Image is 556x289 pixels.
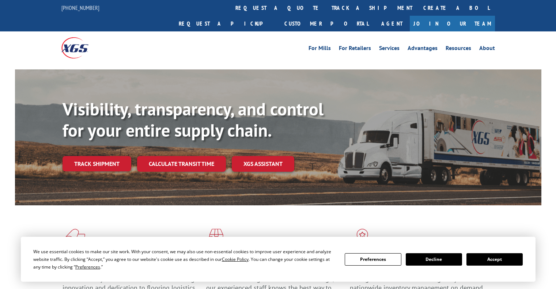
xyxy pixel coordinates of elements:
[33,248,336,271] div: We use essential cookies to make our site work. With your consent, we may also use non-essential ...
[379,45,400,53] a: Services
[345,253,401,266] button: Preferences
[309,45,331,53] a: For Mills
[63,156,131,171] a: Track shipment
[206,229,223,248] img: xgs-icon-focused-on-flooring-red
[339,45,371,53] a: For Retailers
[75,264,100,270] span: Preferences
[410,16,495,31] a: Join Our Team
[173,16,279,31] a: Request a pickup
[137,156,226,172] a: Calculate transit time
[479,45,495,53] a: About
[374,16,410,31] a: Agent
[222,256,249,262] span: Cookie Policy
[21,237,536,282] div: Cookie Consent Prompt
[63,229,85,248] img: xgs-icon-total-supply-chain-intelligence-red
[350,229,375,248] img: xgs-icon-flagship-distribution-model-red
[466,253,523,266] button: Accept
[408,45,438,53] a: Advantages
[232,156,294,172] a: XGS ASSISTANT
[279,16,374,31] a: Customer Portal
[63,98,324,141] b: Visibility, transparency, and control for your entire supply chain.
[406,253,462,266] button: Decline
[446,45,471,53] a: Resources
[61,4,99,11] a: [PHONE_NUMBER]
